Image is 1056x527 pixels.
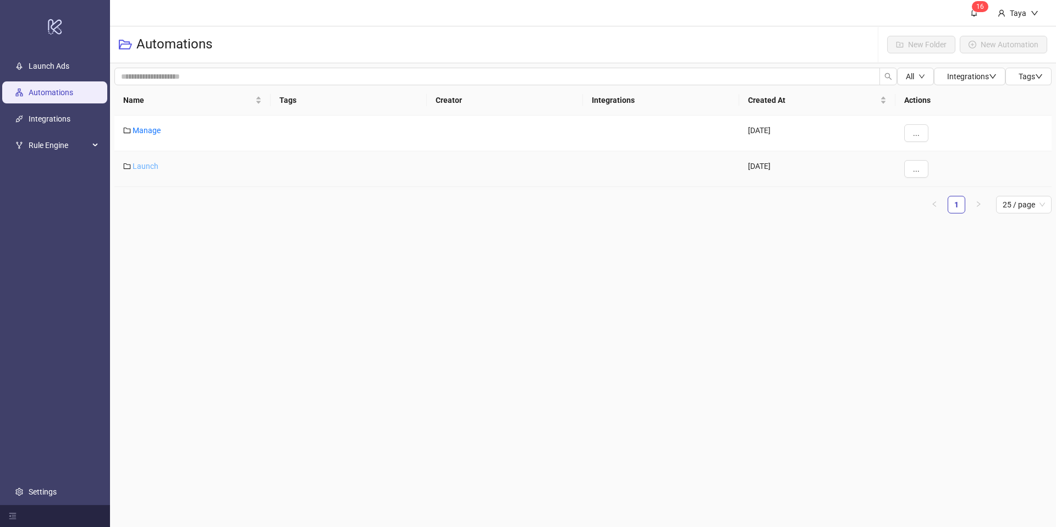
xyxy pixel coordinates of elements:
[960,36,1047,53] button: New Automation
[114,85,271,116] th: Name
[1005,7,1031,19] div: Taya
[1035,73,1043,80] span: down
[739,85,895,116] th: Created At
[1005,68,1052,85] button: Tagsdown
[884,73,892,80] span: search
[906,72,914,81] span: All
[271,85,427,116] th: Tags
[948,196,965,213] li: 1
[29,114,70,123] a: Integrations
[970,196,987,213] button: right
[1003,196,1045,213] span: 25 / page
[29,88,73,97] a: Automations
[970,9,978,17] span: bell
[926,196,943,213] li: Previous Page
[972,1,988,12] sup: 16
[970,196,987,213] li: Next Page
[427,85,583,116] th: Creator
[123,127,131,134] span: folder
[904,160,928,178] button: ...
[1031,9,1038,17] span: down
[947,72,997,81] span: Integrations
[980,3,984,10] span: 6
[29,62,69,70] a: Launch Ads
[934,68,1005,85] button: Integrationsdown
[136,36,212,53] h3: Automations
[998,9,1005,17] span: user
[29,134,89,156] span: Rule Engine
[15,141,23,149] span: fork
[948,196,965,213] a: 1
[583,85,739,116] th: Integrations
[748,94,878,106] span: Created At
[895,85,1052,116] th: Actions
[739,116,895,151] div: [DATE]
[123,162,131,170] span: folder
[996,196,1052,213] div: Page Size
[919,73,925,80] span: down
[123,94,253,106] span: Name
[1019,72,1043,81] span: Tags
[133,162,158,171] a: Launch
[904,124,928,142] button: ...
[989,73,997,80] span: down
[976,3,980,10] span: 1
[913,129,920,138] span: ...
[739,151,895,187] div: [DATE]
[926,196,943,213] button: left
[887,36,955,53] button: New Folder
[975,201,982,207] span: right
[29,487,57,496] a: Settings
[133,126,161,135] a: Manage
[913,164,920,173] span: ...
[9,512,16,520] span: menu-fold
[931,201,938,207] span: left
[897,68,934,85] button: Alldown
[119,38,132,51] span: folder-open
